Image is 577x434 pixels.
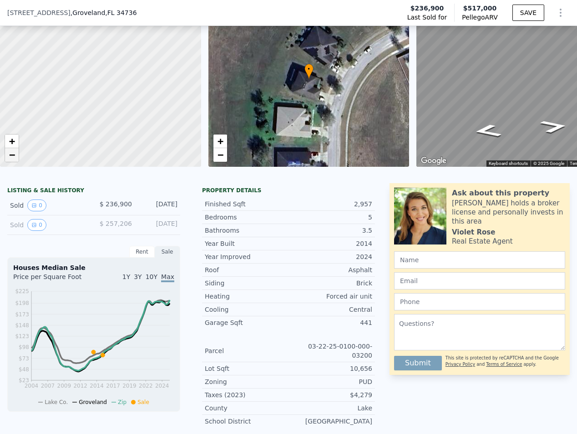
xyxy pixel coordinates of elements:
[155,246,180,258] div: Sale
[452,188,549,199] div: Ask about this property
[288,377,372,386] div: PUD
[288,318,372,327] div: 441
[5,135,19,148] a: Zoom in
[15,322,29,329] tspan: $148
[129,246,155,258] div: Rent
[7,187,180,196] div: LISTING & SALE HISTORY
[205,226,288,235] div: Bathrooms
[205,364,288,373] div: Lot Sqft
[394,272,565,289] input: Email
[461,121,513,140] path: Go South, Blackstone Creek Rd
[27,219,46,231] button: View historical data
[13,263,174,272] div: Houses Median Sale
[15,333,29,339] tspan: $123
[41,383,55,389] tspan: 2007
[155,383,169,389] tspan: 2024
[394,356,442,370] button: Submit
[304,65,314,73] span: •
[10,219,86,231] div: Sold
[71,8,137,17] span: , Groveland
[394,251,565,269] input: Name
[205,377,288,386] div: Zoning
[146,273,157,280] span: 10Y
[10,200,86,211] div: Sold
[489,160,528,167] button: Keyboard shortcuts
[288,342,372,360] div: 03-22-25-0100-000-03200
[288,292,372,301] div: Forced air unit
[5,148,19,162] a: Zoom out
[445,362,475,367] a: Privacy Policy
[205,265,288,274] div: Roof
[9,135,15,147] span: +
[288,239,372,248] div: 2014
[445,352,565,370] div: This site is protected by reCAPTCHA and the Google and apply.
[213,135,227,148] a: Zoom in
[288,404,372,413] div: Lake
[137,399,149,405] span: Sale
[419,155,449,167] a: Open this area in Google Maps (opens a new window)
[452,237,513,246] div: Real Estate Agent
[19,377,29,384] tspan: $23
[202,187,375,194] div: Property details
[15,311,29,318] tspan: $173
[118,399,127,405] span: Zip
[205,390,288,399] div: Taxes (2023)
[288,200,372,209] div: 2,957
[205,213,288,222] div: Bedrooms
[205,292,288,301] div: Heating
[205,239,288,248] div: Year Built
[19,366,29,373] tspan: $48
[452,199,565,226] div: [PERSON_NAME] holds a broker license and personally invests in this area
[205,318,288,327] div: Garage Sqft
[79,399,107,405] span: Groveland
[139,200,177,211] div: [DATE]
[105,9,137,16] span: , FL 34736
[463,5,497,12] span: $517,000
[407,13,447,22] span: Last Sold for
[106,383,120,389] tspan: 2017
[410,4,444,13] span: $236,900
[15,288,29,294] tspan: $225
[512,5,544,21] button: SAVE
[288,279,372,288] div: Brick
[217,149,223,160] span: −
[134,273,142,280] span: 3Y
[288,226,372,235] div: 3.5
[9,149,15,160] span: −
[57,383,71,389] tspan: 2009
[205,404,288,413] div: County
[205,417,288,426] div: School District
[122,273,130,280] span: 1Y
[205,346,288,355] div: Parcel
[288,390,372,399] div: $4,279
[100,200,132,208] span: $ 236,900
[45,399,68,405] span: Lake Co.
[73,383,87,389] tspan: 2012
[13,272,94,287] div: Price per Square Foot
[122,383,137,389] tspan: 2019
[100,220,132,227] span: $ 257,206
[288,265,372,274] div: Asphalt
[288,364,372,373] div: 10,656
[205,279,288,288] div: Siding
[217,135,223,147] span: +
[27,200,46,211] button: View historical data
[288,417,372,426] div: [GEOGRAPHIC_DATA]
[7,8,71,17] span: [STREET_ADDRESS]
[462,13,498,22] span: Pellego ARV
[288,213,372,222] div: 5
[90,383,104,389] tspan: 2014
[552,4,570,22] button: Show Options
[213,148,227,162] a: Zoom out
[19,344,29,350] tspan: $98
[419,155,449,167] img: Google
[15,300,29,306] tspan: $198
[139,219,177,231] div: [DATE]
[452,228,495,237] div: Violet Rose
[288,252,372,261] div: 2024
[486,362,522,367] a: Terms of Service
[533,161,564,166] span: © 2025 Google
[19,355,29,362] tspan: $73
[161,273,174,282] span: Max
[304,64,314,80] div: •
